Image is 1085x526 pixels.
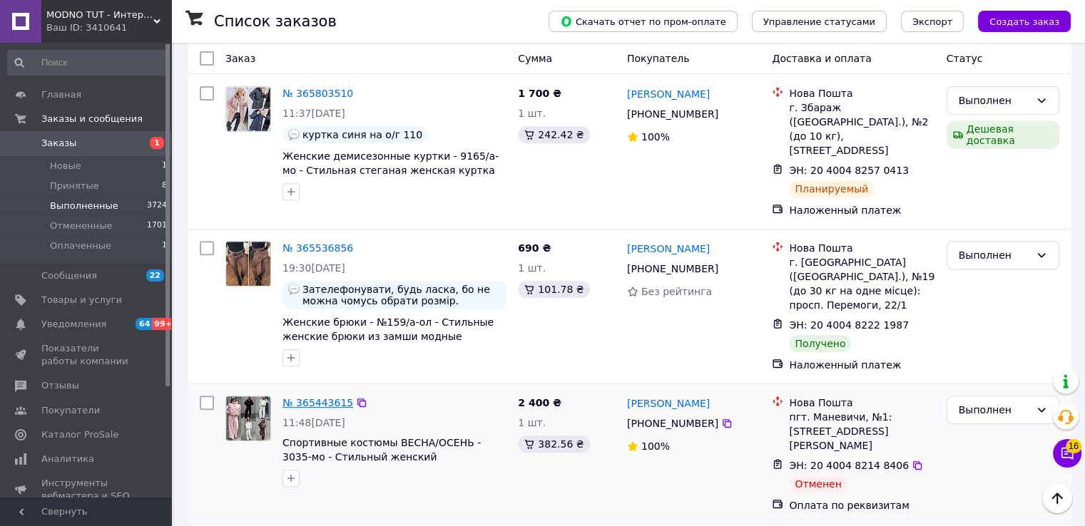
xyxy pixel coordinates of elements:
span: Сумма [518,53,552,64]
span: Заказ [225,53,255,64]
span: 22 [146,269,164,282]
div: [PHONE_NUMBER] [624,104,721,124]
div: [PHONE_NUMBER] [624,413,721,433]
span: Отмененные [50,220,112,232]
a: Фото товару [225,396,271,441]
span: 1 шт. [518,417,546,428]
div: [PHONE_NUMBER] [624,259,721,279]
div: 101.78 ₴ [518,281,589,298]
button: Создать заказ [978,11,1071,32]
span: 64 [136,318,152,330]
span: Управление статусами [763,16,875,27]
img: Фото товару [226,242,270,286]
span: Аналитика [41,453,94,465]
span: Покупатели [41,404,100,417]
span: Отзывы [41,379,79,392]
span: ЭН: 20 4004 8222 1987 [789,319,909,331]
span: 11:37[DATE] [282,108,345,119]
span: Оплаченные [50,239,111,252]
div: Выполнен [959,247,1030,263]
div: Ваш ID: 3410641 [46,21,171,34]
span: Показатели работы компании [41,342,132,368]
span: 1 [162,239,167,252]
span: Покупатель [627,53,690,64]
span: 2 400 ₴ [518,397,561,408]
span: ЭН: 20 4004 8257 0413 [789,165,909,176]
div: Выполнен [959,402,1030,418]
span: Заказы [41,137,76,150]
span: куртка синя на о/г 110 [302,129,422,140]
a: Создать заказ [964,15,1071,26]
span: 690 ₴ [518,242,551,254]
img: Фото товару [226,396,270,440]
div: Дешевая доставка [947,120,1059,149]
div: 242.42 ₴ [518,126,589,143]
span: 19:30[DATE] [282,262,345,274]
span: 16 [1066,439,1081,453]
span: 1 700 ₴ [518,88,561,99]
button: Управление статусами [752,11,887,32]
div: Наложенный платеж [789,203,934,217]
a: Спортивные костюмы ВЕСНА/ОСЕНЬ - 3035-мо - Стильный женский прогулочный костюм-тройка жилет+ кофт... [282,437,481,491]
span: 8 [162,180,167,192]
div: Оплата по реквизитам [789,498,934,512]
h1: Список заказов [214,13,337,30]
span: 1 [162,160,167,172]
a: [PERSON_NAME] [627,87,710,101]
span: Новые [50,160,81,172]
span: 1 шт. [518,262,546,274]
span: 3724 [147,200,167,212]
span: Главная [41,88,81,101]
a: Женские демисезонные куртки - 9165/а-мо - Стильная стеганая женская куртка весна-осень с капюшоном [282,150,499,190]
span: 99+ [152,318,175,330]
span: Сообщения [41,269,97,282]
div: 382.56 ₴ [518,435,589,453]
button: Скачать отчет по пром-оплате [549,11,738,32]
div: Нова Пошта [789,86,934,100]
span: Статус [947,53,983,64]
span: Доставка и оплата [772,53,871,64]
div: Отменен [789,475,847,493]
button: Экспорт [901,11,964,32]
span: Зателефонувати, будь ласка, бо не можна чомусь обрати розмір. [302,284,501,306]
a: Фото товару [225,241,271,287]
span: Инструменты вебмастера и SEO [41,477,132,502]
span: Создать заказ [989,16,1059,27]
span: 1701 [147,220,167,232]
a: Фото товару [225,86,271,132]
span: Скачать отчет по пром-оплате [560,15,726,28]
div: Наложенный платеж [789,358,934,372]
a: [PERSON_NAME] [627,396,710,411]
button: Наверх [1042,483,1072,513]
a: Женские брюки - №159/а-ол - Стильные женские брюки из замши модные замшевые лосины [282,316,494,356]
span: ЭН: 20 4004 8214 8406 [789,460,909,471]
a: [PERSON_NAME] [627,242,710,256]
img: :speech_balloon: [288,129,300,140]
div: г. [GEOGRAPHIC_DATA] ([GEOGRAPHIC_DATA].), №19 (до 30 кг на одне місце): просп. Перемоги, 22/1 [789,255,934,312]
span: Без рейтинга [641,286,712,297]
span: 11:48[DATE] [282,417,345,428]
div: Нова Пошта [789,241,934,255]
span: Заказы и сообщения [41,113,143,125]
div: Выполнен [959,93,1030,108]
input: Поиск [7,50,168,76]
span: MODNO TUT - Интернет магазин женской одежды, товаров для детей [46,9,153,21]
div: Нова Пошта [789,396,934,410]
span: Экспорт [912,16,952,27]
span: Выполненные [50,200,118,212]
button: Чат с покупателем16 [1053,439,1081,468]
span: 1 шт. [518,108,546,119]
span: Каталог ProSale [41,428,118,441]
a: № 365443615 [282,397,353,408]
span: Принятые [50,180,99,192]
img: :speech_balloon: [288,284,300,295]
span: Уведомления [41,318,106,331]
span: 1 [150,137,164,149]
img: Фото товару [226,87,270,131]
span: Товары и услуги [41,294,122,306]
div: Планируемый [789,180,874,197]
span: 100% [641,131,670,143]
